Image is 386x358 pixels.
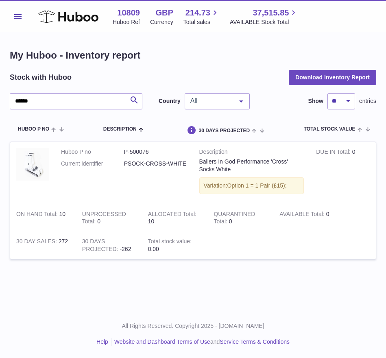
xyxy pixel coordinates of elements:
[289,70,376,85] button: Download Inventory Report
[227,182,287,189] span: Option 1 = 1 Pair (£15);
[7,322,379,330] p: All Rights Reserved. Copyright 2025 - [DOMAIN_NAME]
[18,127,49,132] span: Huboo P no
[148,211,196,219] strong: ALLOCATED Total
[359,97,376,105] span: entries
[183,18,220,26] span: Total sales
[308,97,323,105] label: Show
[124,148,187,156] dd: P-500076
[76,204,142,232] td: 0
[310,142,376,204] td: 0
[10,72,72,82] h2: Stock with Huboo
[61,148,124,156] dt: Huboo P no
[155,7,173,18] strong: GBP
[16,148,49,181] img: product image
[117,7,140,18] strong: 10809
[229,218,232,225] span: 0
[220,338,290,345] a: Service Terms & Conditions
[111,338,290,346] li: and
[159,97,181,105] label: Country
[150,18,173,26] div: Currency
[82,238,120,254] strong: 30 DAYS PROJECTED
[103,127,137,132] span: Description
[199,148,304,158] strong: Description
[113,18,140,26] div: Huboo Ref
[10,49,376,62] h1: My Huboo - Inventory report
[279,211,326,219] strong: AVAILABLE Total
[199,177,304,194] div: Variation:
[316,148,352,157] strong: DUE IN Total
[16,211,59,219] strong: ON HAND Total
[61,160,124,168] dt: Current identifier
[253,7,289,18] span: 37,515.85
[188,97,233,105] span: All
[10,204,76,232] td: 10
[273,204,339,232] td: 0
[124,160,187,168] dd: PSOCK-CROSS-WHITE
[114,338,210,345] a: Website and Dashboard Terms of Use
[199,158,304,173] div: Ballers In God Performance 'Cross' Socks White
[230,18,299,26] span: AVAILABLE Stock Total
[214,211,255,227] strong: QUARANTINED Total
[183,7,220,26] a: 214.73 Total sales
[16,238,59,247] strong: 30 DAY SALES
[76,231,142,259] td: -262
[230,7,299,26] a: 37,515.85 AVAILABLE Stock Total
[304,127,355,132] span: Total stock value
[82,211,126,227] strong: UNPROCESSED Total
[185,7,210,18] span: 214.73
[148,238,192,247] strong: Total stock value
[96,338,108,345] a: Help
[142,204,208,232] td: 10
[10,231,76,259] td: 272
[148,246,159,252] span: 0.00
[198,128,250,133] span: 30 DAYS PROJECTED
